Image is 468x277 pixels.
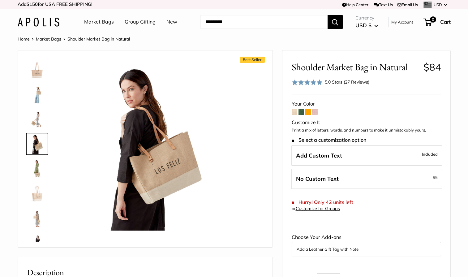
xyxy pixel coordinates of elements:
span: $84 [423,61,441,73]
a: Help Center [342,2,368,7]
button: Add a Leather Gift Tag with Note [297,245,436,253]
span: Currency [355,14,378,22]
a: 0 Cart [424,17,451,27]
img: Apolis [18,18,59,27]
span: No Custom Text [296,175,339,182]
a: Shoulder Market Bag in Natural [26,133,48,155]
a: Email Us [397,2,418,7]
a: Shoulder Market Bag in Natural [26,232,48,254]
span: $150 [27,1,38,7]
a: Market Bags [84,17,114,27]
div: Choose Your Add-ons [292,233,441,256]
input: Search... [200,15,328,29]
span: Add Custom Text [296,152,342,159]
img: Shoulder Market Bag in Natural [67,60,238,231]
span: Best Seller [240,57,265,63]
a: Customize for Groups [296,206,340,211]
a: Shoulder Market Bag in Natural [26,58,48,81]
span: USD $ [355,22,371,28]
a: Home [18,36,30,42]
a: Shoulder Market Bag in Natural [26,83,48,106]
a: Text Us [374,2,393,7]
img: Shoulder Market Bag in Natural [27,84,47,104]
a: Market Bags [36,36,61,42]
nav: Breadcrumb [18,35,130,43]
img: Shoulder Market Bag in Natural [27,233,47,253]
img: Shoulder Market Bag in Natural [27,60,47,80]
div: 5.0 Stars (27 Reviews) [325,79,369,85]
button: USD $ [355,20,378,30]
a: Shoulder Market Bag in Natural [26,182,48,205]
span: 0 [430,16,436,23]
span: - [431,174,438,181]
img: Shoulder Market Bag in Natural [27,159,47,179]
span: USD [434,2,442,7]
img: Shoulder Market Bag in Natural [27,109,47,129]
img: Shoulder Market Bag in Natural [27,184,47,203]
button: Search [328,15,343,29]
div: Customize It [292,118,441,127]
a: My Account [391,18,413,26]
span: Select a customization option [292,137,366,143]
a: Group Gifting [125,17,156,27]
span: Included [422,150,438,158]
div: Your Color [292,99,441,109]
a: Shoulder Market Bag in Natural [26,207,48,229]
label: Add Custom Text [291,145,442,166]
span: Cart [440,19,451,25]
div: or [292,205,340,213]
img: Shoulder Market Bag in Natural [27,208,47,228]
span: Shoulder Market Bag in Natural [67,36,130,42]
a: New [166,17,177,27]
p: Print a mix of letters, words, and numbers to make it unmistakably yours. [292,127,441,133]
a: Shoulder Market Bag in Natural [26,158,48,180]
span: Hurry! Only 42 units left [292,199,353,205]
a: Shoulder Market Bag in Natural [26,108,48,130]
span: Shoulder Market Bag in Natural [292,61,419,73]
img: Shoulder Market Bag in Natural [27,134,47,154]
label: Leave Blank [291,169,442,189]
div: 5.0 Stars (27 Reviews) [292,78,370,87]
span: $5 [433,175,438,180]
